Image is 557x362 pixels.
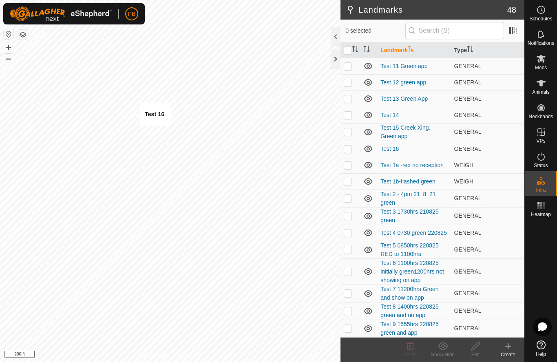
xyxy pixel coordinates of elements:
[380,303,438,318] a: Test 8 1400hrs 220825 green and on app
[10,7,112,21] img: Gallagher Logo
[345,5,507,15] h2: Landmarks
[531,212,551,217] span: Heatmap
[454,146,482,152] span: GENERAL
[18,30,28,40] button: Map Layers
[380,162,444,168] a: Test 1a -red no reception
[454,307,482,314] span: GENERAL
[380,79,426,86] a: Test 12 green app
[454,112,482,118] span: GENERAL
[128,10,136,18] span: PB
[403,352,418,358] span: Delete
[380,146,399,152] a: Test 16
[454,162,473,168] span: WEIGH
[380,95,428,102] a: Test 13 Green App
[528,114,553,119] span: Neckbands
[380,112,399,118] a: Test 14
[454,290,482,296] span: GENERAL
[380,124,430,139] a: Test 15 Creek Xing. Green app
[408,47,414,53] p-sorticon: Activate to sort
[377,42,451,58] th: Landmark
[380,208,438,223] a: Test 3 1730hrs 210825 green
[454,128,482,135] span: GENERAL
[145,109,165,119] div: Test 16
[525,337,557,360] a: Help
[380,63,427,69] a: Test 11 Green app
[380,321,438,336] a: Test 9 1555hrs 220825 green and app
[4,53,13,63] button: –
[454,268,482,275] span: GENERAL
[532,90,550,95] span: Animals
[380,242,438,257] a: Test 5 0850hrs 220825 RED to 1100hrs
[536,352,546,357] span: Help
[534,163,548,168] span: Status
[405,22,504,39] input: Search (S)
[492,351,524,358] div: Create
[454,246,482,253] span: GENERAL
[380,191,435,206] a: Test 2 - 4pm 21_8_21 green
[363,47,370,53] p-sorticon: Activate to sort
[4,29,13,39] button: Reset Map
[454,79,482,86] span: GENERAL
[536,188,546,192] span: Infra
[454,230,482,236] span: GENERAL
[459,351,492,358] div: Edit
[529,16,552,21] span: Schedules
[454,63,482,69] span: GENERAL
[467,47,473,53] p-sorticon: Activate to sort
[345,26,405,35] span: 0 selected
[427,351,459,358] div: Show/Hide
[535,65,547,70] span: Mobs
[352,47,358,53] p-sorticon: Activate to sort
[380,260,444,283] a: Test 6 1100hrs 220825 initially green1200hrs not showing on app
[380,286,438,301] a: Test 7 11200hrs Green and show on app
[454,325,482,331] span: GENERAL
[451,42,524,58] th: Type
[454,195,482,201] span: GENERAL
[380,178,435,185] a: Test 1b-flashed green
[454,178,473,185] span: WEIGH
[528,41,554,46] span: Notifications
[138,351,169,359] a: Privacy Policy
[536,139,545,143] span: VPs
[454,95,482,102] span: GENERAL
[4,43,13,53] button: +
[178,351,202,359] a: Contact Us
[454,212,482,219] span: GENERAL
[507,4,516,16] span: 48
[380,230,447,236] a: Test 4 0730 green 220825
